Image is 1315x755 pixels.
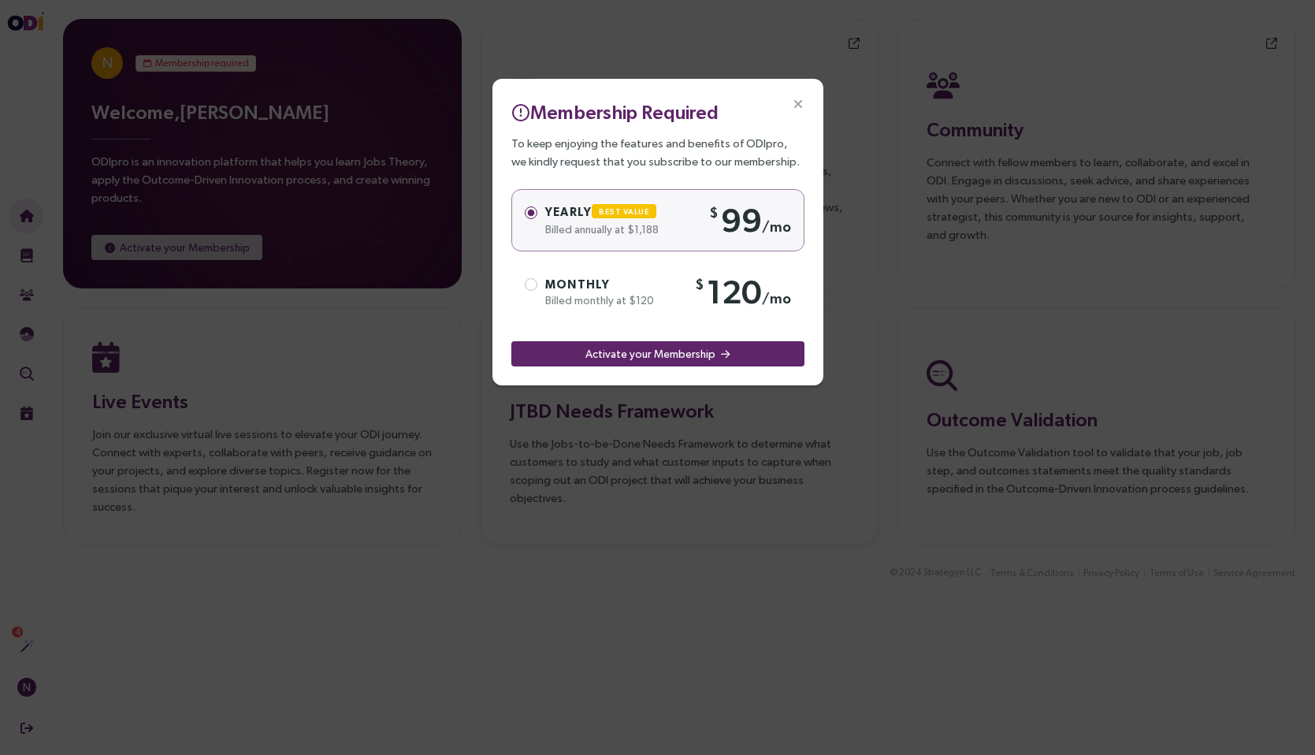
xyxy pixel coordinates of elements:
span: Best Value [599,207,649,216]
button: Close [773,79,823,129]
sup: $ [695,276,707,292]
span: Yearly [545,205,663,218]
span: Activate your Membership [585,345,715,363]
div: 99 [709,199,791,241]
sub: /mo [762,290,791,307]
sub: /mo [762,218,791,235]
button: Activate your Membership [511,341,804,366]
h3: Membership Required [511,98,804,126]
span: Billed monthly at $120 [545,294,654,307]
div: 120 [695,271,791,313]
p: To keep enjoying the features and benefits of ODIpro, we kindly request that you subscribe to our... [511,134,804,170]
sup: $ [709,204,721,221]
span: Billed annually at $1,188 [545,223,659,236]
span: Monthly [545,277,610,291]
